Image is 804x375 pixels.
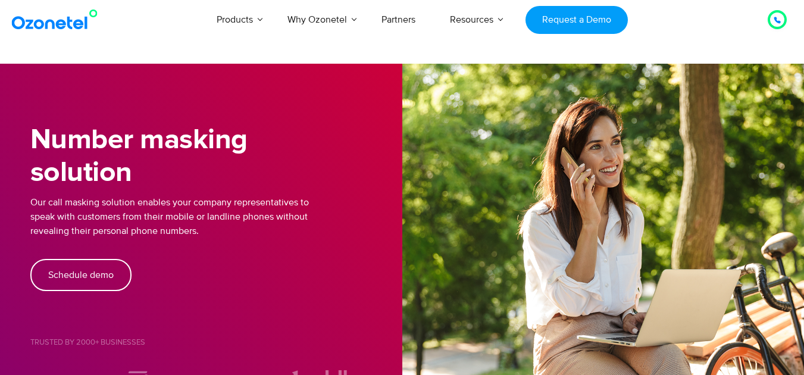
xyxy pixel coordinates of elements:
[30,124,402,189] h1: Number masking solution
[30,195,402,238] p: Our call masking solution enables your company representatives to speak with customers from their...
[48,270,114,280] span: Schedule demo
[30,259,132,291] a: Schedule demo
[525,6,627,34] a: Request a Demo
[30,339,402,346] h5: Trusted by 2000+ Businesses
